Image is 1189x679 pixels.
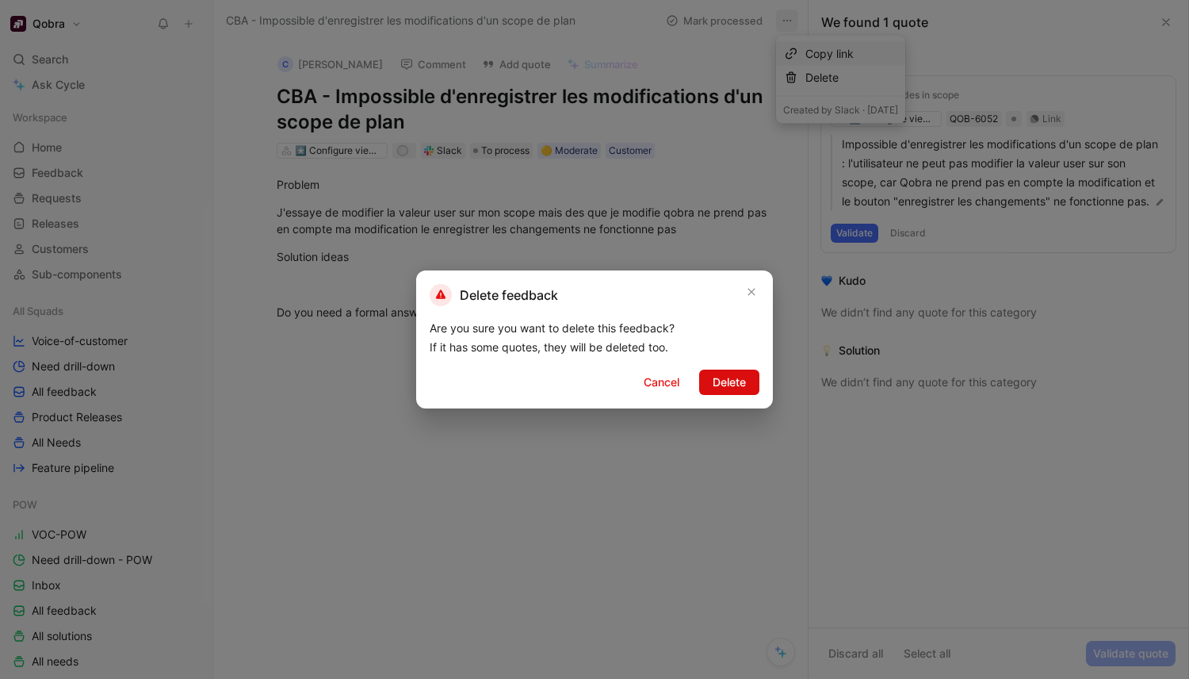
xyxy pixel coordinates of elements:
h2: Delete feedback [430,284,558,306]
span: Delete [713,373,746,392]
div: Are you sure you want to delete this feedback? If it has some quotes, they will be deleted too. [430,319,759,357]
span: Cancel [644,373,679,392]
button: Delete [699,370,759,395]
button: Cancel [630,370,693,395]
